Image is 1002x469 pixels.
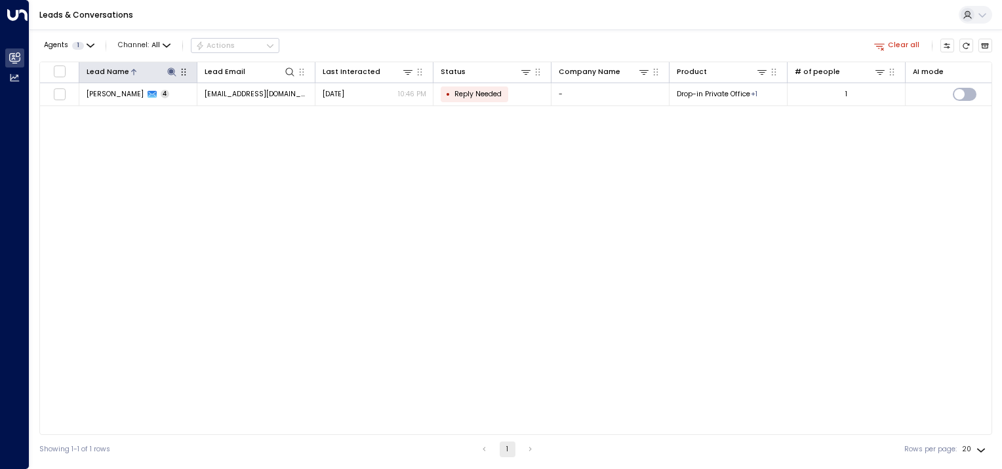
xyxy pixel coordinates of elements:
[446,86,451,103] div: •
[114,39,174,52] button: Channel:All
[677,89,750,99] span: Drop-in Private Office
[87,66,178,78] div: Lead Name
[323,66,380,78] div: Last Interacted
[205,66,245,78] div: Lead Email
[913,66,944,78] div: AI mode
[962,441,988,457] div: 20
[53,88,66,100] span: Toggle select row
[454,89,502,99] span: Reply Needed
[795,66,887,78] div: # of people
[151,41,160,49] span: All
[72,42,84,50] span: 1
[677,66,707,78] div: Product
[114,39,174,52] span: Channel:
[195,41,235,50] div: Actions
[39,9,133,20] a: Leads & Conversations
[323,89,344,99] span: Yesterday
[191,38,279,54] div: Button group with a nested menu
[44,42,68,49] span: Agents
[39,39,98,52] button: Agents1
[87,89,144,99] span: Dominica Groom
[940,39,955,53] button: Customize
[795,66,840,78] div: # of people
[476,441,539,457] nav: pagination navigation
[441,66,532,78] div: Status
[87,66,129,78] div: Lead Name
[978,39,993,53] button: Archived Leads
[500,441,515,457] button: page 1
[677,66,769,78] div: Product
[845,89,847,99] div: 1
[559,66,620,78] div: Company Name
[205,66,296,78] div: Lead Email
[161,90,170,98] span: 4
[904,444,957,455] label: Rows per page:
[205,89,308,99] span: dominicagroom@gmail.com
[53,65,66,77] span: Toggle select all
[870,39,924,52] button: Clear all
[551,83,670,106] td: -
[559,66,651,78] div: Company Name
[398,89,426,99] p: 10:46 PM
[441,66,466,78] div: Status
[751,89,757,99] div: On Demand Private Office
[191,38,279,54] button: Actions
[323,66,414,78] div: Last Interacted
[39,444,110,455] div: Showing 1-1 of 1 rows
[959,39,974,53] span: Refresh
